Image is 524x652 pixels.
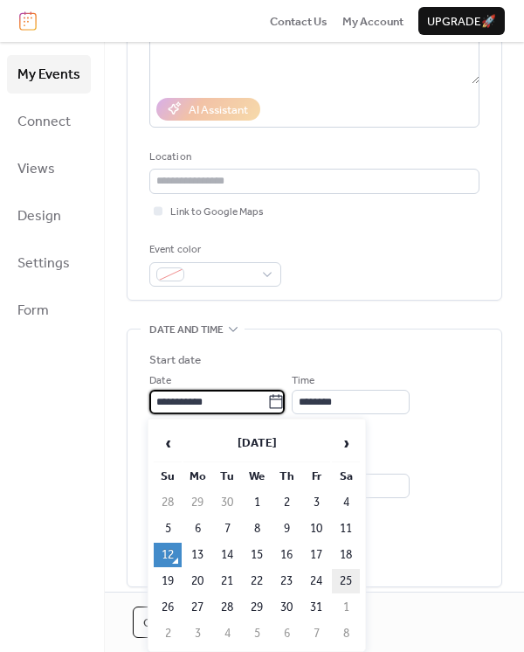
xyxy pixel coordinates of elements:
[213,543,241,567] td: 14
[213,517,241,541] td: 7
[7,149,91,188] a: Views
[183,517,211,541] td: 6
[333,426,359,461] span: ›
[183,425,330,462] th: [DATE]
[170,204,264,221] span: Link to Google Maps
[17,108,71,136] span: Connect
[183,490,211,515] td: 29
[155,426,181,461] span: ‹
[243,490,271,515] td: 1
[272,595,300,620] td: 30
[292,372,314,390] span: Time
[17,61,80,89] span: My Events
[332,595,360,620] td: 1
[213,621,241,646] td: 4
[332,490,360,515] td: 4
[272,517,300,541] td: 9
[183,464,211,489] th: Mo
[272,464,300,489] th: Th
[149,149,476,166] div: Location
[302,543,330,567] td: 17
[154,517,182,541] td: 5
[154,569,182,593] td: 19
[302,517,330,541] td: 10
[149,351,201,369] div: Start date
[332,569,360,593] td: 25
[302,569,330,593] td: 24
[302,621,330,646] td: 7
[342,12,403,30] a: My Account
[270,12,327,30] a: Contact Us
[213,490,241,515] td: 30
[7,102,91,141] a: Connect
[17,156,55,184] span: Views
[154,490,182,515] td: 28
[243,517,271,541] td: 8
[272,569,300,593] td: 23
[272,543,300,567] td: 16
[302,595,330,620] td: 31
[332,464,360,489] th: Sa
[332,517,360,541] td: 11
[149,322,224,339] span: Date and time
[243,595,271,620] td: 29
[332,621,360,646] td: 8
[213,595,241,620] td: 28
[154,543,182,567] td: 12
[7,55,91,94] a: My Events
[183,595,211,620] td: 27
[213,464,241,489] th: Tu
[270,13,327,31] span: Contact Us
[7,197,91,235] a: Design
[418,7,505,35] button: Upgrade🚀
[149,372,171,390] span: Date
[143,614,189,632] span: Cancel
[183,543,211,567] td: 13
[154,621,182,646] td: 2
[149,241,278,259] div: Event color
[19,11,37,31] img: logo
[243,464,271,489] th: We
[427,13,496,31] span: Upgrade 🚀
[154,595,182,620] td: 26
[17,203,61,231] span: Design
[183,569,211,593] td: 20
[183,621,211,646] td: 3
[154,464,182,489] th: Su
[302,490,330,515] td: 3
[213,569,241,593] td: 21
[332,543,360,567] td: 18
[17,297,49,325] span: Form
[302,464,330,489] th: Fr
[7,291,91,329] a: Form
[272,490,300,515] td: 2
[17,250,70,278] span: Settings
[342,13,403,31] span: My Account
[133,607,199,638] button: Cancel
[243,543,271,567] td: 15
[7,244,91,282] a: Settings
[243,621,271,646] td: 5
[272,621,300,646] td: 6
[243,569,271,593] td: 22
